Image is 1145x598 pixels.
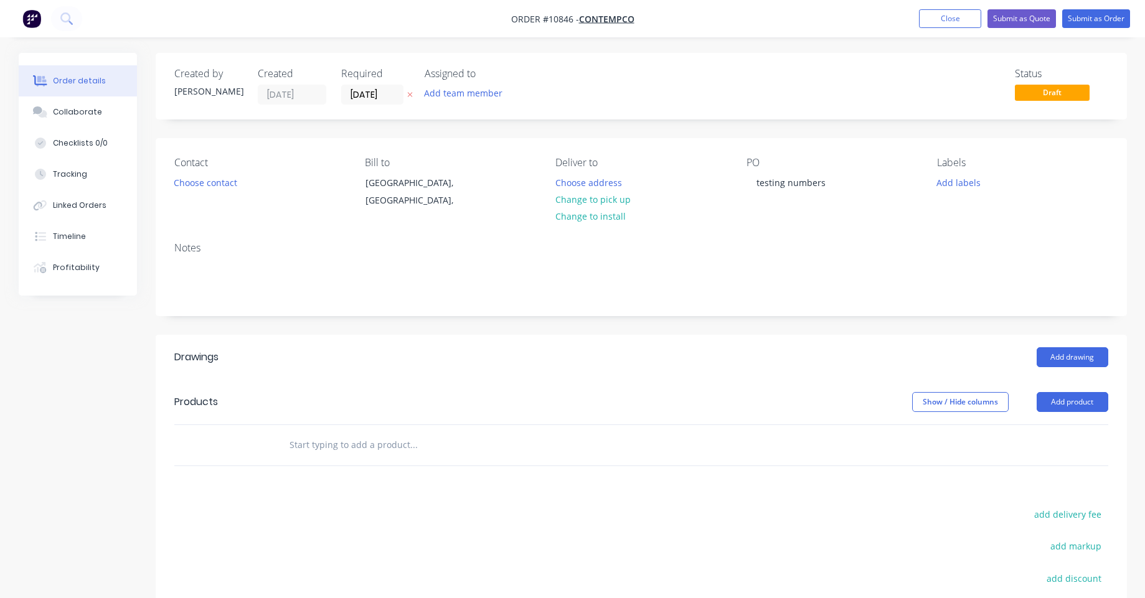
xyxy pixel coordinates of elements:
button: add discount [1040,569,1108,586]
button: Show / Hide columns [912,392,1009,412]
div: Collaborate [53,106,102,118]
button: Add drawing [1037,347,1108,367]
a: Contempco [579,13,634,25]
button: Add labels [930,174,987,190]
button: Add team member [417,85,509,101]
span: Draft [1015,85,1090,100]
div: Assigned to [425,68,549,80]
div: Drawings [174,350,219,365]
div: [GEOGRAPHIC_DATA], [GEOGRAPHIC_DATA], [355,174,479,213]
input: Start typing to add a product... [289,432,538,457]
button: Submit as Order [1062,9,1130,28]
button: Timeline [19,221,137,252]
span: Order #10846 - [511,13,579,25]
div: Notes [174,242,1108,254]
div: Profitability [53,262,100,273]
img: Factory [22,9,41,28]
div: Checklists 0/0 [53,138,108,149]
div: PO [747,157,917,169]
button: Choose contact [167,174,243,190]
button: Close [919,9,981,28]
div: Linked Orders [53,200,106,211]
button: add markup [1044,538,1108,554]
div: Required [341,68,410,80]
button: Tracking [19,159,137,190]
button: Order details [19,65,137,96]
button: Collaborate [19,96,137,128]
button: Submit as Quote [987,9,1056,28]
button: Add product [1037,392,1108,412]
div: Created by [174,68,243,80]
div: Tracking [53,169,87,180]
button: Add team member [425,85,509,101]
div: testing numbers [747,174,836,192]
button: Profitability [19,252,137,283]
div: Bill to [365,157,535,169]
div: Timeline [53,231,86,242]
div: [PERSON_NAME] [174,85,243,98]
div: Contact [174,157,345,169]
button: Choose address [549,174,628,190]
div: Labels [937,157,1108,169]
button: Checklists 0/0 [19,128,137,159]
button: Change to install [549,208,632,225]
div: Products [174,395,218,409]
div: Status [1015,68,1108,80]
button: Linked Orders [19,190,137,221]
button: add delivery fee [1028,506,1108,523]
div: Order details [53,75,106,86]
button: Change to pick up [549,191,637,208]
div: [GEOGRAPHIC_DATA], [GEOGRAPHIC_DATA], [365,174,469,209]
div: Created [258,68,326,80]
div: Deliver to [555,157,726,169]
